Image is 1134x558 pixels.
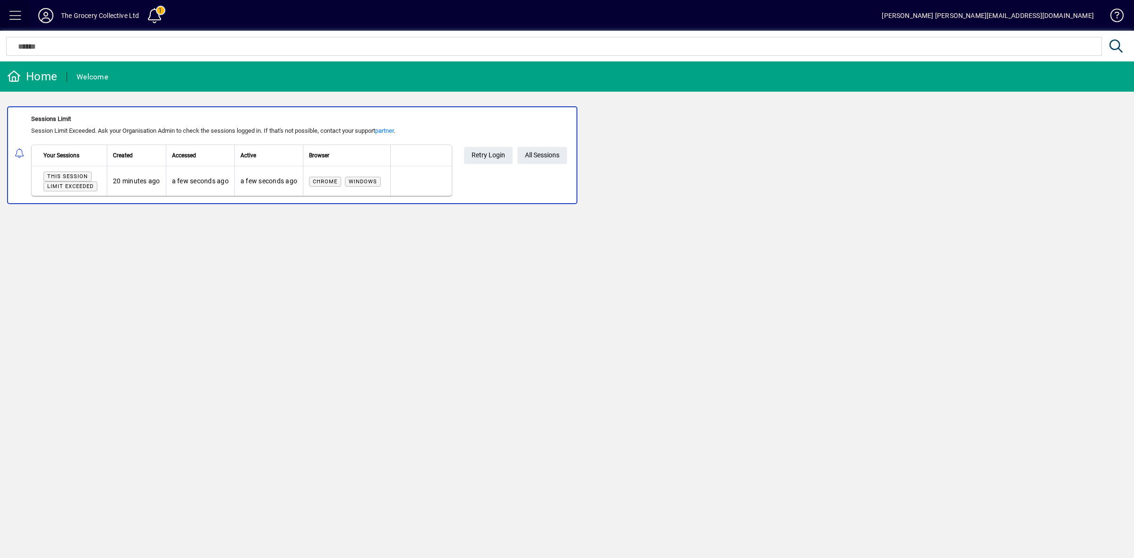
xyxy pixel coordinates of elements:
[349,179,377,185] span: Windows
[172,150,196,161] span: Accessed
[7,69,57,84] div: Home
[47,183,94,189] span: Limit exceeded
[882,8,1094,23] div: [PERSON_NAME] [PERSON_NAME][EMAIL_ADDRESS][DOMAIN_NAME]
[1103,2,1122,33] a: Knowledge Base
[31,7,61,24] button: Profile
[464,147,513,164] button: Retry Login
[77,69,108,85] div: Welcome
[472,147,505,163] span: Retry Login
[525,147,559,163] span: All Sessions
[313,179,337,185] span: Chrome
[309,150,329,161] span: Browser
[517,147,567,164] a: All Sessions
[47,173,88,180] span: This session
[166,166,234,196] td: a few seconds ago
[43,150,79,161] span: Your Sessions
[31,114,452,124] div: Sessions Limit
[113,150,133,161] span: Created
[107,166,166,196] td: 20 minutes ago
[375,127,394,134] a: partner
[241,150,256,161] span: Active
[234,166,303,196] td: a few seconds ago
[61,8,139,23] div: The Grocery Collective Ltd
[31,126,452,136] div: Session Limit Exceeded. Ask your Organisation Admin to check the sessions logged in. If that's no...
